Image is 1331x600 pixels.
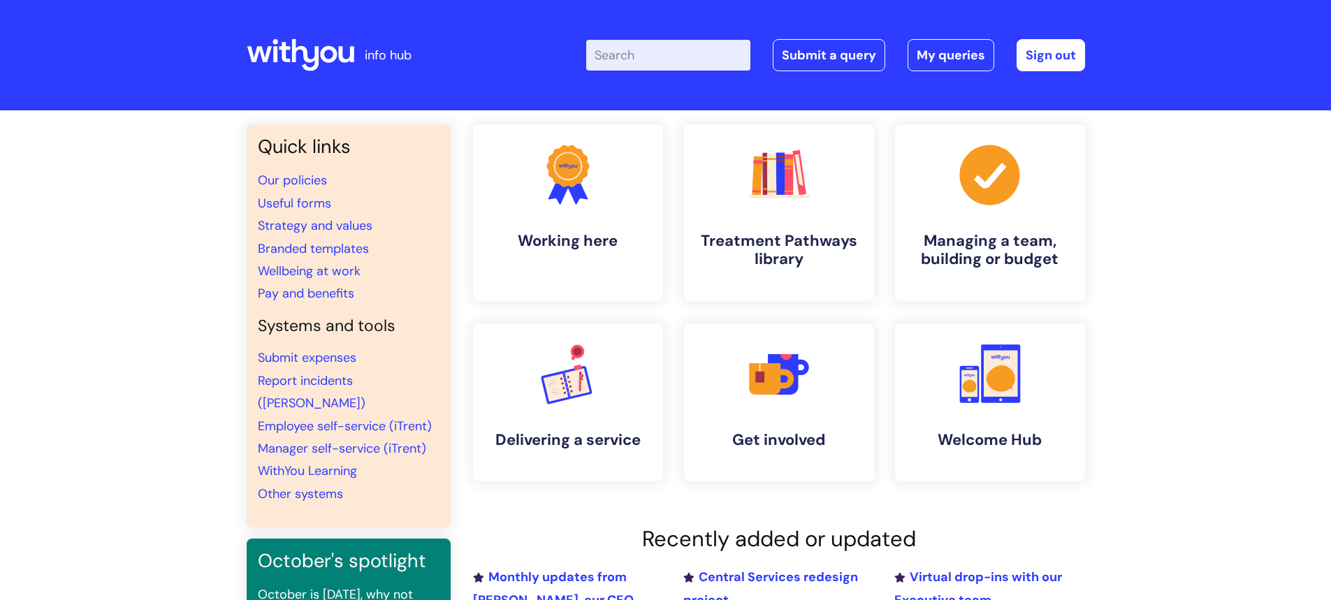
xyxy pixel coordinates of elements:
[906,431,1074,449] h4: Welcome Hub
[484,232,652,250] h4: Working here
[258,285,354,302] a: Pay and benefits
[258,136,439,158] h3: Quick links
[695,232,863,269] h4: Treatment Pathways library
[586,39,1085,71] div: | -
[684,124,874,301] a: Treatment Pathways library
[258,263,361,279] a: Wellbeing at work
[906,232,1074,269] h4: Managing a team, building or budget
[684,323,874,481] a: Get involved
[473,124,663,301] a: Working here
[473,323,663,481] a: Delivering a service
[773,39,885,71] a: Submit a query
[895,124,1085,301] a: Managing a team, building or budget
[473,526,1085,552] h2: Recently added or updated
[258,172,327,189] a: Our policies
[258,440,426,457] a: Manager self-service (iTrent)
[258,195,331,212] a: Useful forms
[258,418,432,434] a: Employee self-service (iTrent)
[258,372,365,411] a: Report incidents ([PERSON_NAME])
[365,44,412,66] p: info hub
[258,550,439,572] h3: October's spotlight
[258,316,439,336] h4: Systems and tools
[1017,39,1085,71] a: Sign out
[695,431,863,449] h4: Get involved
[258,240,369,257] a: Branded templates
[258,485,343,502] a: Other systems
[258,462,357,479] a: WithYou Learning
[895,323,1085,481] a: Welcome Hub
[484,431,652,449] h4: Delivering a service
[586,40,750,71] input: Search
[908,39,994,71] a: My queries
[258,349,356,366] a: Submit expenses
[258,217,372,234] a: Strategy and values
